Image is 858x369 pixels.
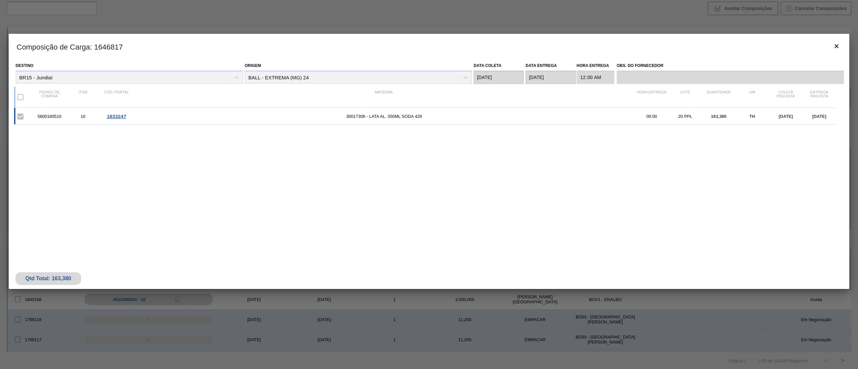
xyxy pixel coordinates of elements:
span: [DATE] [779,114,793,119]
label: Obs. do Fornecedor [617,61,844,71]
span: 30017306 - LATA AL. 350ML SODA 429 [133,114,635,119]
span: [DATE] [812,114,826,119]
input: dd/mm/yyyy [474,71,524,84]
h3: Composição de Carga : 1646817 [9,34,850,59]
span: 163,380 [711,114,726,119]
div: 00:00 [635,114,668,119]
div: 20 PPL [668,114,702,119]
div: Coleta Prevista [769,90,802,104]
div: Entrega Prevista [802,90,836,104]
div: 5800180510 [33,114,66,119]
span: TH [749,114,755,119]
div: 10 [66,114,100,119]
div: UM [735,90,769,104]
input: dd/mm/yyyy [526,71,576,84]
label: Destino [16,63,34,68]
div: Qtd Total: 163,380 [20,276,76,282]
div: Pedido de compra [33,90,66,104]
div: Item [66,90,100,104]
span: 1833247 [107,114,126,119]
div: Material [133,90,635,104]
label: Data coleta [474,63,501,68]
label: Origem [245,63,261,68]
div: Ir para o Pedido [100,114,133,119]
div: Hora Entrega [635,90,668,104]
div: Quantidade [702,90,735,104]
label: Data entrega [526,63,557,68]
div: Cód. Portal [100,90,133,104]
label: Hora Entrega [576,61,614,71]
div: Lote [668,90,702,104]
